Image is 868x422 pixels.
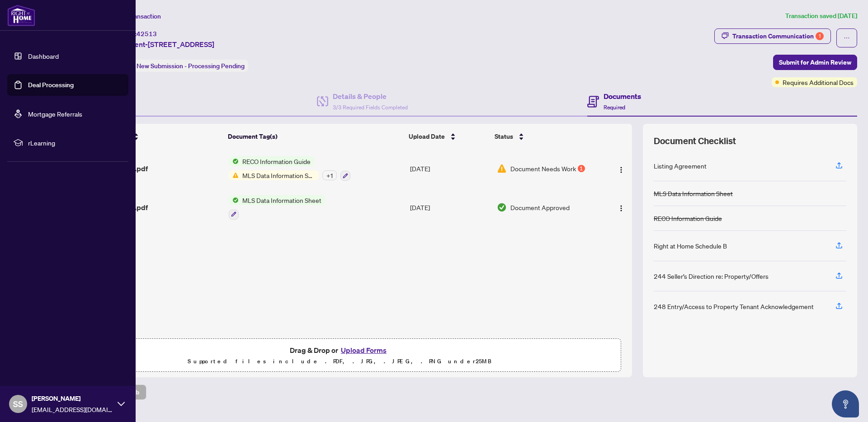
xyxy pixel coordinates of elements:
div: Listing Agreement [654,161,707,171]
span: Document Needs Work [510,164,576,173]
span: Document Approved [510,202,570,212]
th: (2) File Name [85,124,224,149]
article: Transaction saved [DATE] [785,11,857,21]
div: 1 [816,32,824,40]
span: Drag & Drop orUpload FormsSupported files include .PDF, .JPG, .JPEG, .PNG under25MB [58,339,621,372]
span: View Transaction [113,12,161,20]
th: Status [491,124,599,149]
button: Logo [614,200,628,215]
span: Upload Date [409,131,445,141]
th: Upload Date [405,124,491,149]
a: Dashboard [28,52,59,60]
span: [EMAIL_ADDRESS][DOMAIN_NAME] [32,404,113,414]
span: SS [13,398,23,410]
p: Supported files include .PDF, .JPG, .JPEG, .PNG under 25 MB [64,356,615,367]
div: 244 Seller’s Direction re: Property/Offers [654,271,769,281]
img: Document Status [497,202,507,212]
span: ellipsis [844,35,850,41]
img: Status Icon [229,170,239,180]
span: rLearning [28,138,122,148]
span: Status [495,131,513,141]
td: [DATE] [406,149,493,188]
span: Document Checklist [654,135,736,147]
img: Status Icon [229,156,239,166]
div: RECO Information Guide [654,213,722,223]
span: Drag & Drop or [290,344,389,356]
img: Logo [618,205,625,212]
button: Submit for Admin Review [773,55,857,70]
button: Status IconMLS Data Information Sheet [229,195,325,220]
button: Open asap [832,390,859,417]
th: Document Tag(s) [224,124,405,149]
td: [DATE] [406,188,493,227]
span: MLS Data Information Sheet [239,170,319,180]
div: Transaction Communication [732,29,824,43]
span: Submit for Admin Review [779,55,851,70]
button: Logo [614,161,628,176]
div: 248 Entry/Access to Property Tenant Acknowledgement [654,301,814,311]
span: Requires Additional Docs [783,77,854,87]
div: Right at Home Schedule B [654,241,727,251]
img: Logo [618,166,625,173]
div: 1 [578,165,585,172]
img: Document Status [497,164,507,173]
div: Status: [112,60,248,72]
a: Deal Processing [28,81,74,89]
img: logo [7,5,35,26]
span: Required [604,104,625,111]
img: Status Icon [229,195,239,205]
h4: Documents [604,91,641,102]
span: 3/3 Required Fields Completed [333,104,408,111]
span: 42513 [137,30,157,38]
button: Upload Forms [338,344,389,356]
div: + 1 [322,170,337,180]
span: New Submission - Processing Pending [137,62,245,70]
span: [PERSON_NAME] [32,394,113,403]
div: MLS Data Information Sheet [654,188,733,198]
span: Basement-[STREET_ADDRESS] [112,39,214,50]
span: RECO Information Guide [239,156,314,166]
button: Status IconRECO Information GuideStatus IconMLS Data Information Sheet+1 [229,156,350,181]
span: MLS Data Information Sheet [239,195,325,205]
h4: Details & People [333,91,408,102]
a: Mortgage Referrals [28,110,82,118]
button: Transaction Communication1 [714,28,831,44]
